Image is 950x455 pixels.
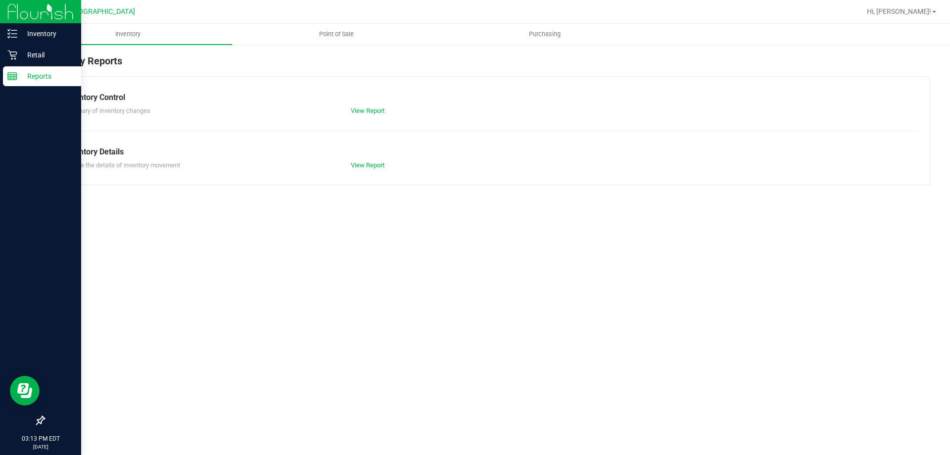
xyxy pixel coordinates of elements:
[17,49,77,61] p: Retail
[232,24,440,45] a: Point of Sale
[24,24,232,45] a: Inventory
[10,376,40,405] iframe: Resource center
[7,29,17,39] inline-svg: Inventory
[7,71,17,81] inline-svg: Reports
[306,30,367,39] span: Point of Sale
[67,7,135,16] span: [GEOGRAPHIC_DATA]
[44,53,930,76] div: Inventory Reports
[867,7,931,15] span: Hi, [PERSON_NAME]!
[351,161,384,169] a: View Report
[440,24,649,45] a: Purchasing
[64,92,910,103] div: Inventory Control
[4,443,77,451] p: [DATE]
[351,107,384,114] a: View Report
[4,434,77,443] p: 03:13 PM EDT
[17,70,77,82] p: Reports
[64,146,910,158] div: Inventory Details
[102,30,154,39] span: Inventory
[64,161,180,169] span: Explore the details of inventory movement
[516,30,574,39] span: Purchasing
[64,107,150,114] span: Summary of inventory changes
[17,28,77,40] p: Inventory
[7,50,17,60] inline-svg: Retail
